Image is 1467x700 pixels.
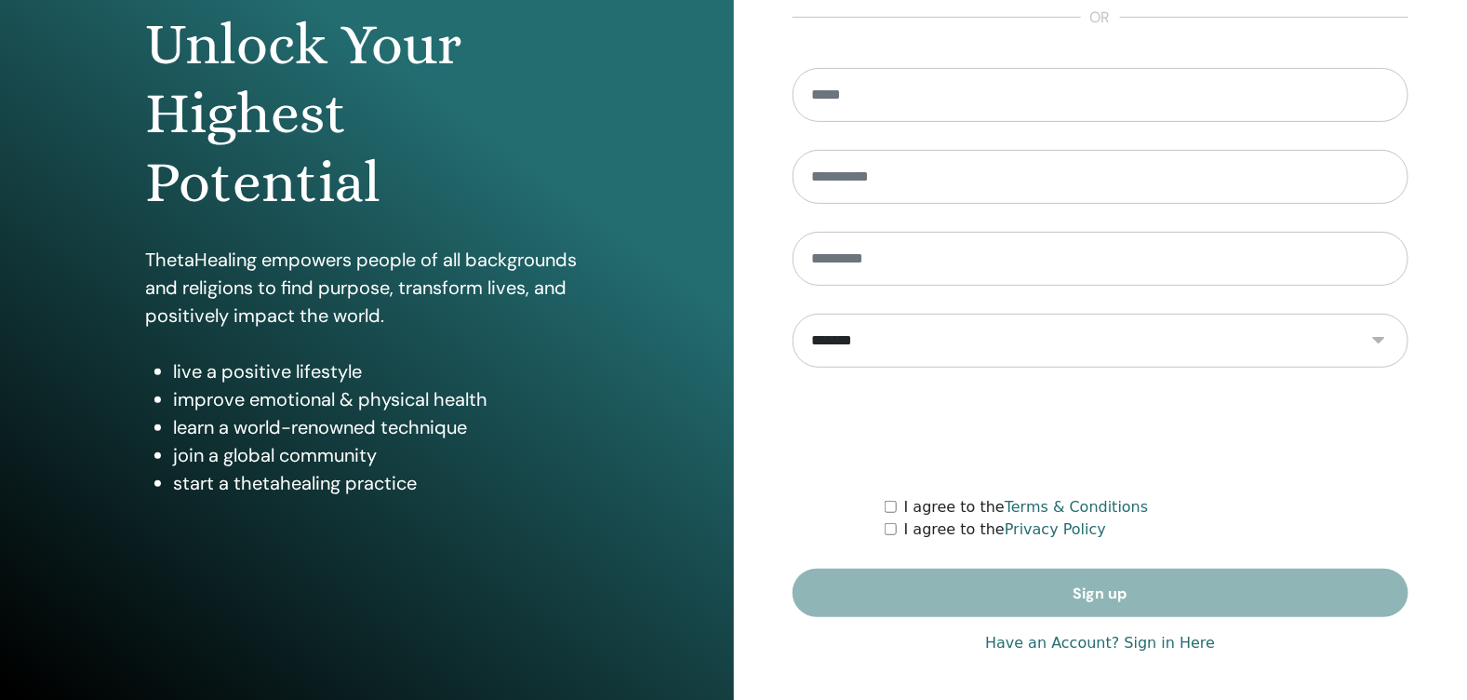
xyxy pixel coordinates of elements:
[1081,7,1120,29] span: or
[985,632,1215,654] a: Have an Account? Sign in Here
[173,385,588,413] li: improve emotional & physical health
[145,10,588,218] h1: Unlock Your Highest Potential
[959,396,1242,468] iframe: reCAPTCHA
[173,357,588,385] li: live a positive lifestyle
[173,469,588,497] li: start a thetahealing practice
[145,246,588,330] p: ThetaHealing empowers people of all backgrounds and religions to find purpose, transform lives, a...
[173,413,588,441] li: learn a world-renowned technique
[904,496,1149,518] label: I agree to the
[173,441,588,469] li: join a global community
[1005,498,1148,516] a: Terms & Conditions
[1005,520,1106,538] a: Privacy Policy
[904,518,1106,541] label: I agree to the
